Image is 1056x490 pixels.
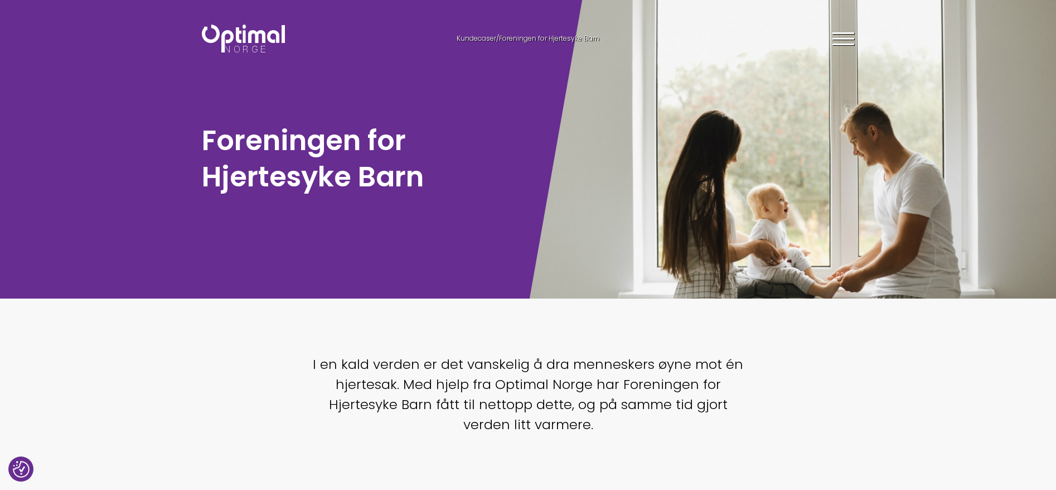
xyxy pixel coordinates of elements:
span: Foreningen for Hjertesyke Barn [499,33,599,43]
a: Kundecaser [457,33,496,43]
div: / [425,34,631,44]
p: I en kald verden er det vanskelig å dra menneskers øyne mot én hjertesak. Med hjelp fra Optimal N... [308,354,748,435]
h1: Foreningen for Hjertesyke Barn [202,122,522,195]
img: Revisit consent button [13,461,30,478]
img: Optimal Norge [202,25,285,52]
button: Samtykkepreferanser [13,461,30,478]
